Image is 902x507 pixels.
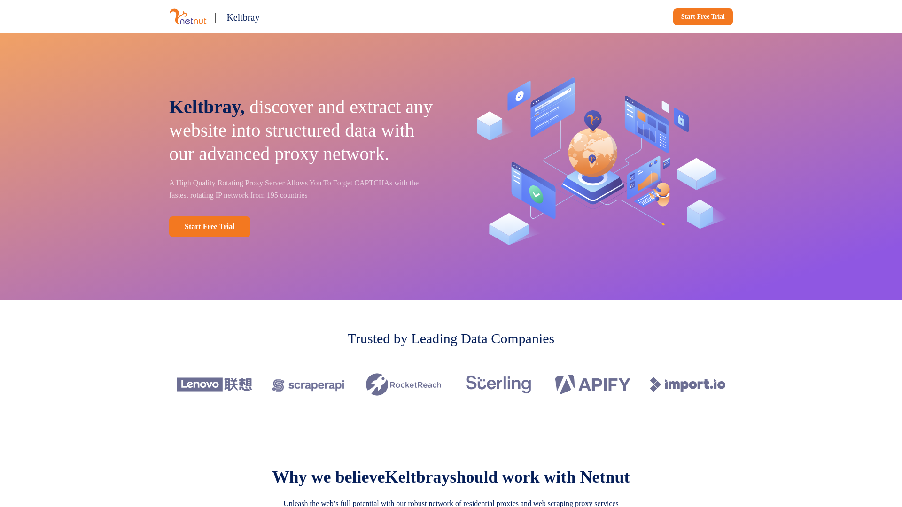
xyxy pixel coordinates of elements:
span: Keltbray, [169,96,245,117]
a: Start Free Trial [673,8,733,25]
p: discover and extract any website into structured data with our advanced proxy network. [169,95,438,166]
p: A High Quality Rotating Proxy Server Allows You To Forget CAPTCHAs with the fastest rotating IP n... [169,177,438,201]
p: Why we believe should work with Netnut [272,467,630,487]
span: Keltbray [385,468,450,486]
a: Start Free Trial [169,216,250,237]
p: Trusted by Leading Data Companies [348,328,555,349]
span: Keltbray [226,12,259,23]
p: || [214,8,219,26]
